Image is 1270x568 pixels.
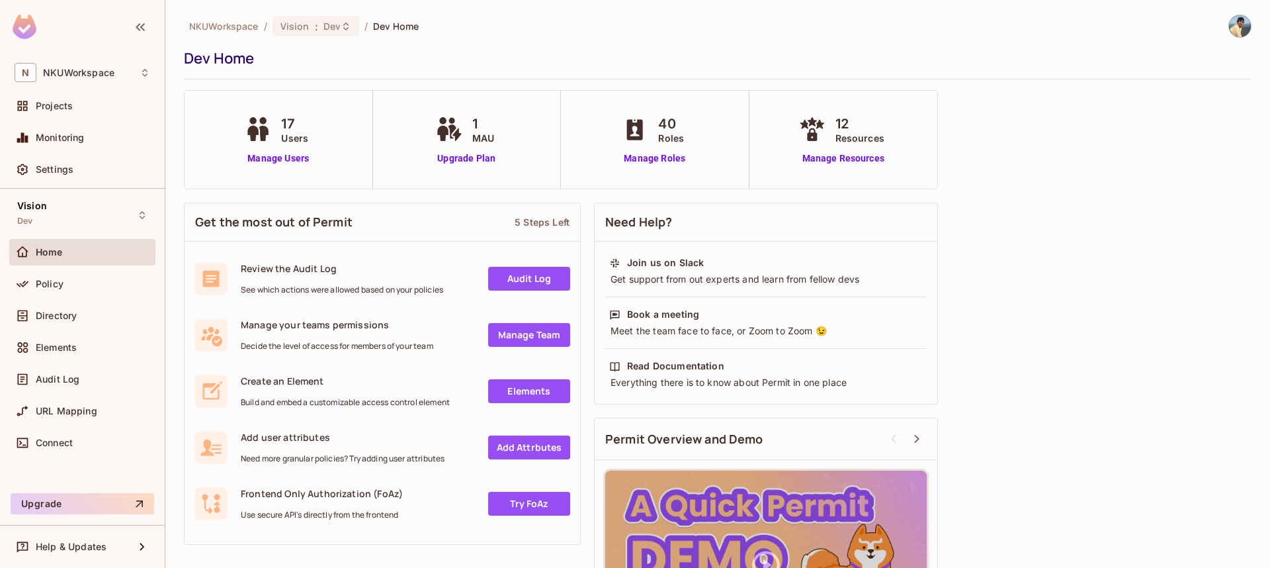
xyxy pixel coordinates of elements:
a: Elements [488,379,570,403]
span: the active workspace [189,20,259,32]
div: Join us on Slack [627,256,704,269]
span: Create an Element [241,375,450,387]
span: Home [36,247,63,258]
span: Directory [36,310,77,321]
img: Nitin Kumar [1229,15,1251,37]
a: Try FoAz [488,492,570,516]
span: 17 [281,114,308,134]
div: Meet the team face to face, or Zoom to Zoom 😉 [609,324,923,338]
span: Policy [36,279,63,289]
span: Elements [36,342,77,353]
span: Dev [323,20,341,32]
span: Vision [17,201,47,211]
span: Frontend Only Authorization (FoAz) [241,487,403,500]
span: Permit Overview and Demo [605,431,763,448]
span: Settings [36,164,73,175]
span: Dev [17,216,32,226]
span: Monitoring [36,132,85,143]
li: / [264,20,267,32]
div: Everything there is to know about Permit in one place [609,376,923,389]
div: Get support from out experts and learn from fellow devs [609,273,923,286]
span: Roles [658,131,684,145]
div: Dev Home [184,48,1245,68]
span: Add user attributes [241,431,444,444]
div: Read Documentation [627,359,724,373]
span: Dev Home [373,20,419,32]
span: : [314,21,319,32]
img: SReyMgAAAABJRU5ErkJggg== [13,15,36,39]
a: Upgrade Plan [433,152,501,166]
span: Help & Updates [36,542,106,552]
span: See which actions were allowed based on your policies [241,285,443,295]
span: 40 [658,114,684,134]
span: MAU [472,131,494,145]
a: Audit Log [488,267,570,291]
div: Book a meeting [627,308,699,321]
span: URL Mapping [36,406,97,416]
a: Manage Roles [618,152,691,166]
span: Manage your teams permissions [241,318,433,331]
a: Add Attrbutes [488,436,570,459]
span: Resources [835,131,884,145]
span: Vision [280,20,310,32]
span: Review the Audit Log [241,262,443,275]
span: Need Help? [605,214,673,230]
span: Build and embed a customizable access control element [241,397,450,408]
span: 1 [472,114,494,134]
div: 5 Steps Left [515,216,570,228]
a: Manage Resources [796,152,891,166]
span: Audit Log [36,374,79,385]
button: Upgrade [11,493,154,514]
span: Workspace: NKUWorkspace [43,68,114,78]
a: Manage Team [488,323,570,347]
span: Projects [36,101,73,111]
a: Manage Users [241,152,315,166]
span: Connect [36,438,73,448]
span: Use secure API's directly from the frontend [241,510,403,520]
span: N [15,63,36,82]
span: Need more granular policies? Try adding user attributes [241,453,444,464]
span: 12 [835,114,884,134]
span: Get the most out of Permit [195,214,353,230]
span: Decide the level of access for members of your team [241,341,433,352]
li: / [364,20,368,32]
span: Users [281,131,308,145]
